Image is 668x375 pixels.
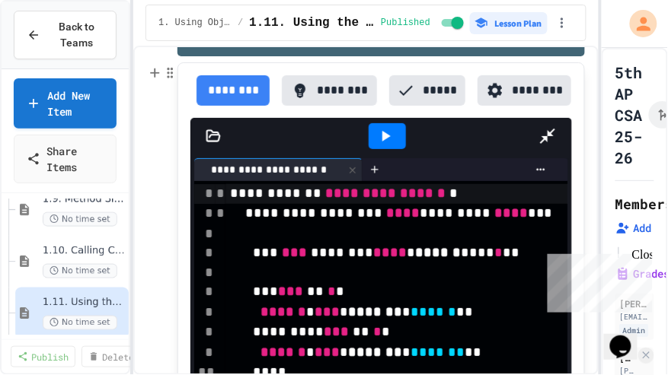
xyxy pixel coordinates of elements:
[50,19,104,51] span: Back to Teams
[381,17,430,29] span: Published
[615,242,623,260] span: |
[238,17,243,29] span: /
[43,193,126,206] span: 1.9. Method Signatures
[249,14,375,32] span: 1.11. Using the Math Class
[43,316,117,330] span: No time set
[615,221,652,236] button: Add
[14,78,117,129] a: Add New Item
[14,135,117,183] a: Share Items
[43,264,117,278] span: No time set
[542,248,653,313] iframe: chat widget
[604,314,653,360] iframe: chat widget
[14,11,117,59] button: Back to Teams
[43,297,126,310] span: 1.11. Using the Math Class
[11,346,75,367] a: Publish
[82,346,141,367] a: Delete
[615,62,643,168] h1: 5th AP CSA 25-26
[470,12,548,34] button: Lesson Plan
[6,6,105,97] div: Chat with us now!Close
[381,14,467,32] div: Content is published and visible to students
[43,245,126,258] span: 1.10. Calling Class Methods
[158,17,232,29] span: 1. Using Objects and Methods
[43,212,117,227] span: No time set
[614,6,661,41] div: My Account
